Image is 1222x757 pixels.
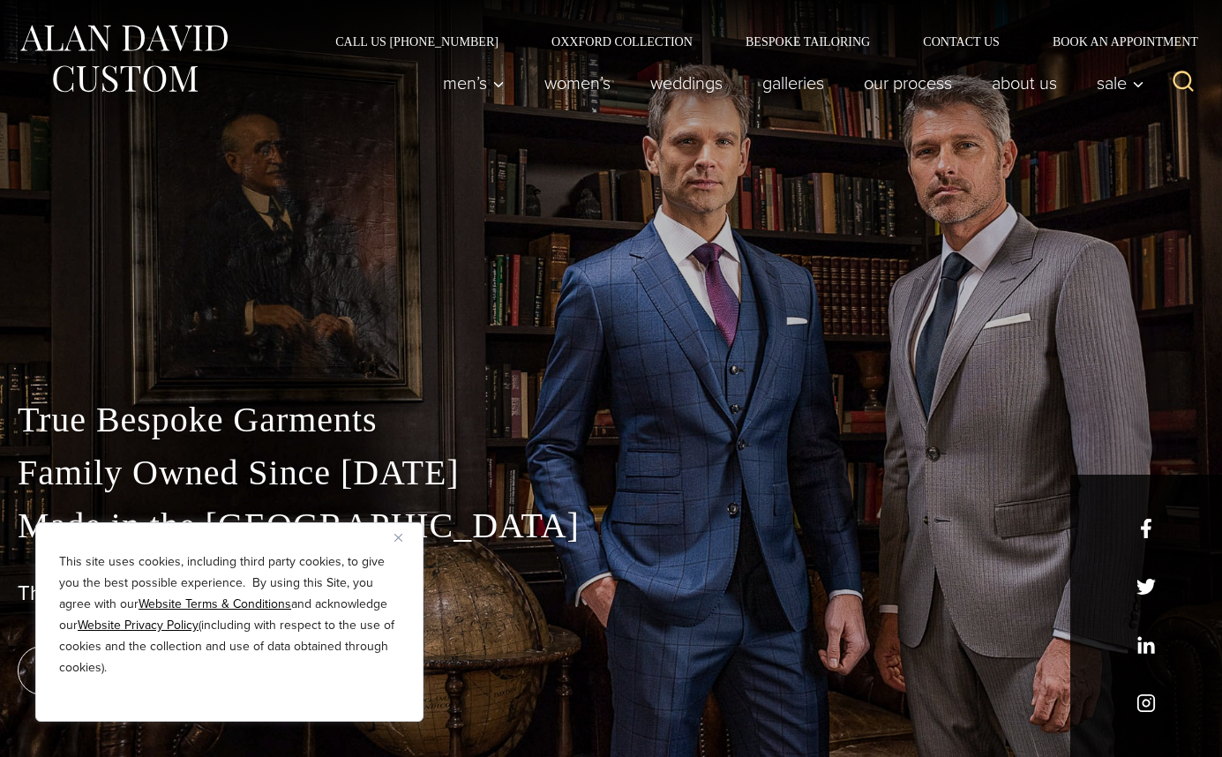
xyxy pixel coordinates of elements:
[1026,35,1204,48] a: Book an Appointment
[424,65,1154,101] nav: Primary Navigation
[309,35,525,48] a: Call Us [PHONE_NUMBER]
[896,35,1026,48] a: Contact Us
[972,65,1077,101] a: About Us
[59,551,400,678] p: This site uses cookies, including third party cookies, to give you the best possible experience. ...
[631,65,743,101] a: weddings
[719,35,896,48] a: Bespoke Tailoring
[18,19,229,98] img: Alan David Custom
[1162,62,1204,104] button: View Search Form
[743,65,844,101] a: Galleries
[525,65,631,101] a: Women’s
[394,534,402,542] img: Close
[525,35,719,48] a: Oxxford Collection
[18,581,1204,606] h1: The Best Custom Suits NYC Has to Offer
[139,595,291,613] a: Website Terms & Conditions
[1097,74,1144,92] span: Sale
[18,393,1204,552] p: True Bespoke Garments Family Owned Since [DATE] Made in the [GEOGRAPHIC_DATA]
[844,65,972,101] a: Our Process
[394,527,416,548] button: Close
[309,35,1204,48] nav: Secondary Navigation
[18,646,265,695] a: book an appointment
[443,74,505,92] span: Men’s
[78,616,199,634] a: Website Privacy Policy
